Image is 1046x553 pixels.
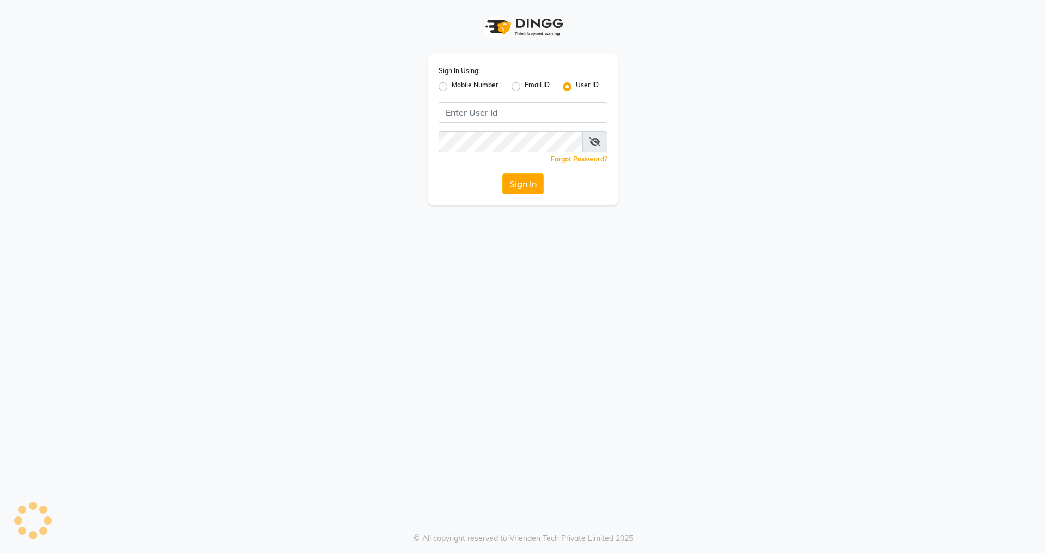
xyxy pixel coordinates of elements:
label: Mobile Number [452,80,498,93]
a: Forgot Password? [551,155,607,163]
button: Sign In [502,173,544,194]
label: Email ID [525,80,550,93]
label: Sign In Using: [439,66,480,76]
img: logo1.svg [479,11,567,43]
input: Username [439,102,607,123]
input: Username [439,131,583,152]
label: User ID [576,80,599,93]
